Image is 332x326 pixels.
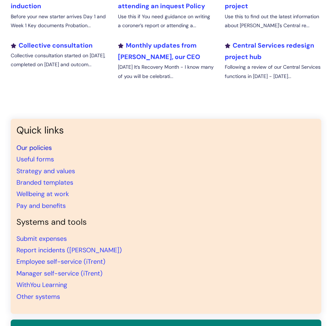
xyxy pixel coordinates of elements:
[118,12,214,30] p: Use this if You need guidance on writing a coroner’s report or attending a...
[16,234,67,243] a: Submit expenses
[16,178,73,187] a: Branded templates
[11,12,107,30] p: Before your new starter arrives Day 1 and Week 1 Key documents Probation...
[118,63,214,81] p: [DATE] It’s Recovery Month - I know many of you will be celebrati...
[16,257,105,266] a: Employee self-service (iTrent)
[11,51,107,69] p: Collective consultation started on [DATE], completed on [DATE] and outcom...
[16,217,316,227] h4: Systems and tools
[225,41,314,61] a: Central Services redesign project hub
[16,143,52,152] a: Our policies
[225,12,321,30] p: Use this to find out the latest information about [PERSON_NAME]'s Central re...
[16,125,316,136] h3: Quick links
[16,269,103,278] a: Manager self-service (iTrent)
[16,201,66,210] a: Pay and benefits
[16,190,69,198] a: Wellbeing at work
[16,281,67,289] a: WithYou Learning
[16,167,75,175] a: Strategy and values
[118,41,200,61] a: Monthly updates from [PERSON_NAME], our CEO
[16,292,60,301] a: Other systems
[11,41,93,50] a: Collective consultation
[16,155,54,164] a: Useful forms
[225,63,321,81] p: Following a review of our Central Services functions in [DATE] - [DATE]...
[16,246,122,254] a: Report incidents ([PERSON_NAME])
